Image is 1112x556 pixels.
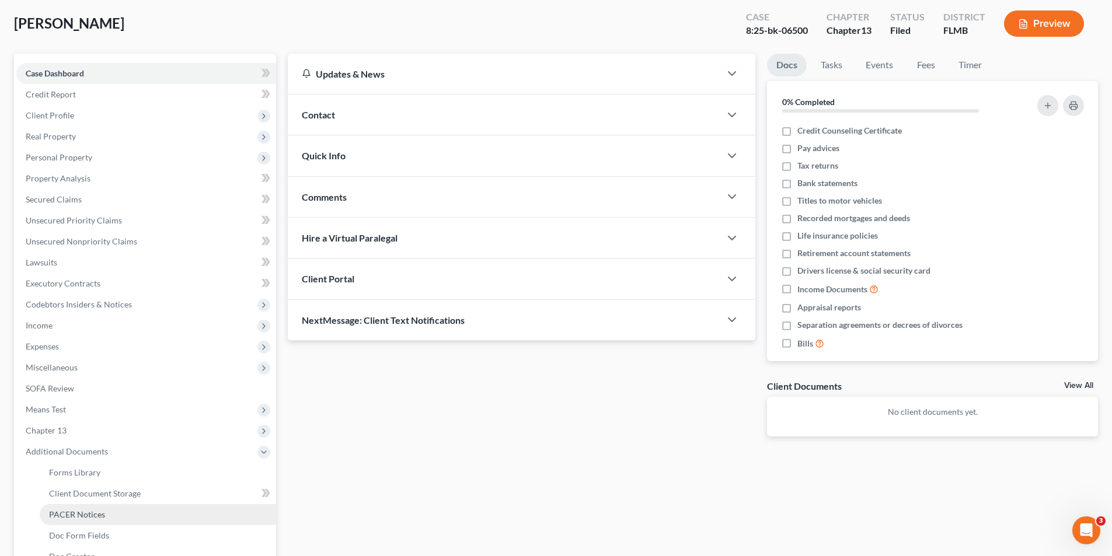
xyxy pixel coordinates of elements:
span: Income Documents [797,284,867,295]
span: Additional Documents [26,446,108,456]
div: District [943,11,985,24]
a: Doc Form Fields [40,525,276,546]
div: Chapter [827,11,872,24]
a: Tasks [811,54,852,76]
a: Lawsuits [16,252,276,273]
strong: 0% Completed [782,97,835,107]
span: Codebtors Insiders & Notices [26,299,132,309]
p: No client documents yet. [776,406,1089,418]
div: FLMB [943,24,985,37]
span: Miscellaneous [26,362,78,372]
a: View All [1064,382,1093,390]
span: Forms Library [49,467,100,477]
span: Retirement account statements [797,247,911,259]
a: Unsecured Priority Claims [16,210,276,231]
span: Separation agreements or decrees of divorces [797,319,963,331]
a: Fees [907,54,944,76]
span: SOFA Review [26,383,74,393]
span: Case Dashboard [26,68,84,78]
span: NextMessage: Client Text Notifications [302,314,465,326]
a: Events [856,54,902,76]
div: Status [890,11,925,24]
span: Pay advices [797,142,839,154]
span: Executory Contracts [26,278,100,288]
span: PACER Notices [49,509,105,519]
span: Credit Counseling Certificate [797,125,902,137]
a: SOFA Review [16,378,276,399]
span: Means Test [26,404,66,414]
span: Lawsuits [26,257,57,267]
span: Contact [302,109,335,120]
button: Preview [1004,11,1084,37]
a: Secured Claims [16,189,276,210]
span: Life insurance policies [797,230,878,242]
span: 13 [861,25,872,36]
iframe: Intercom live chat [1072,516,1100,544]
span: Bank statements [797,177,857,189]
a: Docs [767,54,807,76]
span: Bills [797,338,813,349]
span: Appraisal reports [797,302,861,313]
span: Drivers license & social security card [797,265,930,277]
span: Unsecured Nonpriority Claims [26,236,137,246]
span: Recorded mortgages and deeds [797,212,910,224]
a: Client Document Storage [40,483,276,504]
span: Client Profile [26,110,74,120]
span: Comments [302,191,347,202]
a: Case Dashboard [16,63,276,84]
span: Doc Form Fields [49,530,109,540]
a: Unsecured Nonpriority Claims [16,231,276,252]
span: Personal Property [26,152,92,162]
span: Property Analysis [26,173,90,183]
a: Executory Contracts [16,273,276,294]
div: Case [746,11,808,24]
a: Property Analysis [16,168,276,189]
span: Client Document Storage [49,488,141,498]
div: Chapter [827,24,872,37]
a: Credit Report [16,84,276,105]
span: Tax returns [797,160,838,172]
span: Hire a Virtual Paralegal [302,232,398,243]
div: 8:25-bk-06500 [746,24,808,37]
span: Real Property [26,131,76,141]
span: 3 [1096,516,1106,526]
span: [PERSON_NAME] [14,15,124,32]
span: Client Portal [302,273,354,284]
div: Updates & News [302,68,706,80]
span: Secured Claims [26,194,82,204]
span: Expenses [26,341,59,351]
span: Credit Report [26,89,76,99]
span: Chapter 13 [26,425,67,435]
span: Quick Info [302,150,346,161]
span: Titles to motor vehicles [797,195,882,207]
a: Forms Library [40,462,276,483]
div: Filed [890,24,925,37]
a: Timer [949,54,991,76]
div: Client Documents [767,380,842,392]
span: Unsecured Priority Claims [26,215,122,225]
span: Income [26,320,53,330]
a: PACER Notices [40,504,276,525]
